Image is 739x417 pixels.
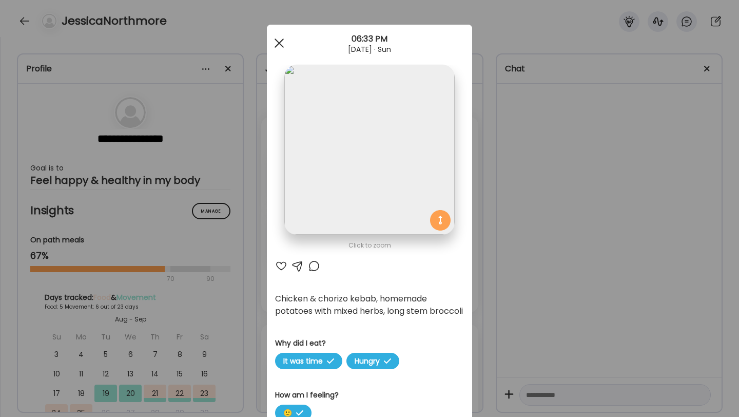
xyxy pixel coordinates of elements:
img: images%2FeG6ITufXlZfJWLTzQJChGV6uFB82%2FnRBqVImFg6n5juhDpXlm%2FZvyKBoI6uaDwePo8MAz3_1080 [284,65,454,235]
div: [DATE] · Sun [267,45,472,53]
div: Chicken & chorizo kebab, homemade potatoes with mixed herbs, long stem broccoli [275,293,464,317]
div: Click to zoom [275,239,464,252]
h3: Why did I eat? [275,338,464,349]
div: 06:33 PM [267,33,472,45]
h3: How am I feeling? [275,390,464,401]
span: Hungry [346,353,399,369]
span: It was time [275,353,342,369]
